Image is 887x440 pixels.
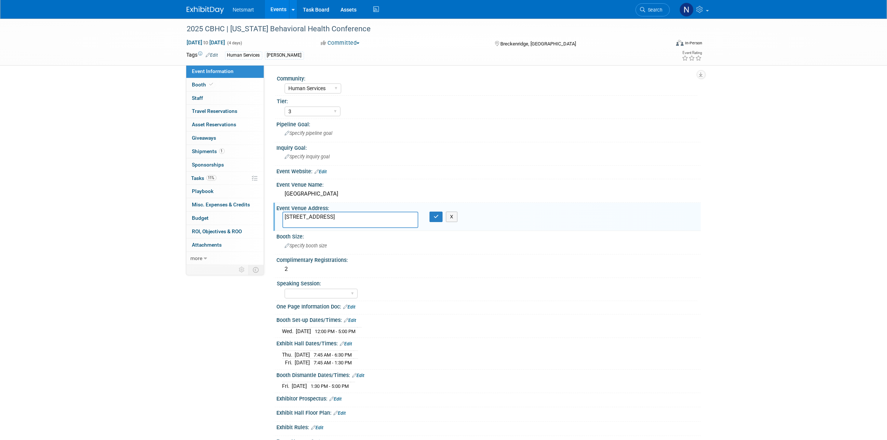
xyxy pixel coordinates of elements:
span: 7:45 AM - 6:30 PM [314,352,352,358]
div: Event Website: [277,166,701,175]
span: Budget [192,215,209,221]
div: Speaking Session: [277,278,697,287]
span: Breckenridge, [GEOGRAPHIC_DATA] [500,41,576,47]
td: Tags [187,51,218,60]
div: Exhibit Hall Floor Plan: [277,407,701,417]
div: Booth Size: [277,231,701,240]
a: Edit [344,318,357,323]
span: Netsmart [233,7,254,13]
span: Attachments [192,242,222,248]
a: Edit [352,373,365,378]
div: Exhibit Hall Dates/Times: [277,338,701,348]
td: [DATE] [295,359,310,367]
div: Event Venue Name: [277,179,701,189]
img: Format-Inperson.png [676,40,684,46]
span: Giveaways [192,135,216,141]
a: Edit [330,396,342,402]
img: Nina Finn [679,3,694,17]
span: Search [646,7,663,13]
a: Edit [311,425,324,430]
td: [DATE] [292,382,307,390]
span: Event Information [192,68,234,74]
td: Thu. [282,351,295,359]
a: Edit [206,53,218,58]
td: Fri. [282,359,295,367]
span: 12:00 PM - 5:00 PM [315,329,356,334]
div: Booth Set-up Dates/Times: [277,314,701,324]
a: Sponsorships [186,158,264,171]
div: Exhibitor Prospectus: [277,393,701,403]
span: (4 days) [227,41,243,45]
a: Attachments [186,238,264,251]
div: Inquiry Goal: [277,142,701,152]
div: Booth Dismantle Dates/Times: [277,370,701,379]
span: Shipments [192,148,225,154]
div: Community: [277,73,697,82]
span: to [203,39,210,45]
a: Travel Reservations [186,105,264,118]
span: Sponsorships [192,162,224,168]
span: Booth [192,82,215,88]
a: Shipments1 [186,145,264,158]
a: Event Information [186,65,264,78]
span: Asset Reservations [192,121,237,127]
a: Tasks11% [186,172,264,185]
div: Event Format [626,39,703,50]
span: Tasks [191,175,216,181]
div: Human Services [225,51,262,59]
div: One Page Information Doc: [277,301,701,311]
td: [DATE] [296,327,311,335]
span: 7:45 AM - 1:30 PM [314,360,352,365]
div: Tier: [277,96,697,105]
span: Staff [192,95,203,101]
span: Specify booth size [285,243,327,249]
span: Travel Reservations [192,108,238,114]
td: Personalize Event Tab Strip [236,265,249,275]
span: Specify inquiry goal [285,154,330,159]
a: Budget [186,212,264,225]
td: Toggle Event Tabs [248,265,264,275]
button: Committed [318,39,362,47]
div: [PERSON_NAME] [265,51,304,59]
div: Event Venue Address: [277,203,701,212]
td: [DATE] [295,351,310,359]
div: 2025 CBHC | [US_STATE] Behavioral Health Conference [184,22,659,36]
td: Wed. [282,327,296,335]
span: more [191,255,203,261]
span: Misc. Expenses & Credits [192,202,250,208]
a: Edit [343,304,356,310]
a: Edit [315,169,327,174]
img: ExhibitDay [187,6,224,14]
div: [GEOGRAPHIC_DATA] [282,188,695,200]
span: 1 [219,148,225,154]
a: Staff [186,92,264,105]
a: Edit [334,411,346,416]
a: Misc. Expenses & Credits [186,198,264,211]
span: ROI, Objectives & ROO [192,228,242,234]
a: Booth [186,78,264,91]
span: [DATE] [DATE] [187,39,226,46]
span: 11% [206,175,216,181]
span: 1:30 PM - 5:00 PM [311,383,349,389]
div: Pipeline Goal: [277,119,701,128]
a: Edit [340,341,352,346]
div: Complimentary Registrations: [277,254,701,264]
span: Playbook [192,188,214,194]
a: Asset Reservations [186,118,264,131]
div: Event Rating [682,51,702,55]
button: X [446,212,457,222]
td: Fri. [282,382,292,390]
a: Playbook [186,185,264,198]
div: Exhibit Rules: [277,422,701,431]
div: 2 [282,263,695,275]
a: Search [636,3,670,16]
i: Booth reservation complete [210,82,213,86]
span: Specify pipeline goal [285,130,333,136]
a: more [186,252,264,265]
a: Giveaways [186,132,264,145]
div: In-Person [685,40,702,46]
a: ROI, Objectives & ROO [186,225,264,238]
